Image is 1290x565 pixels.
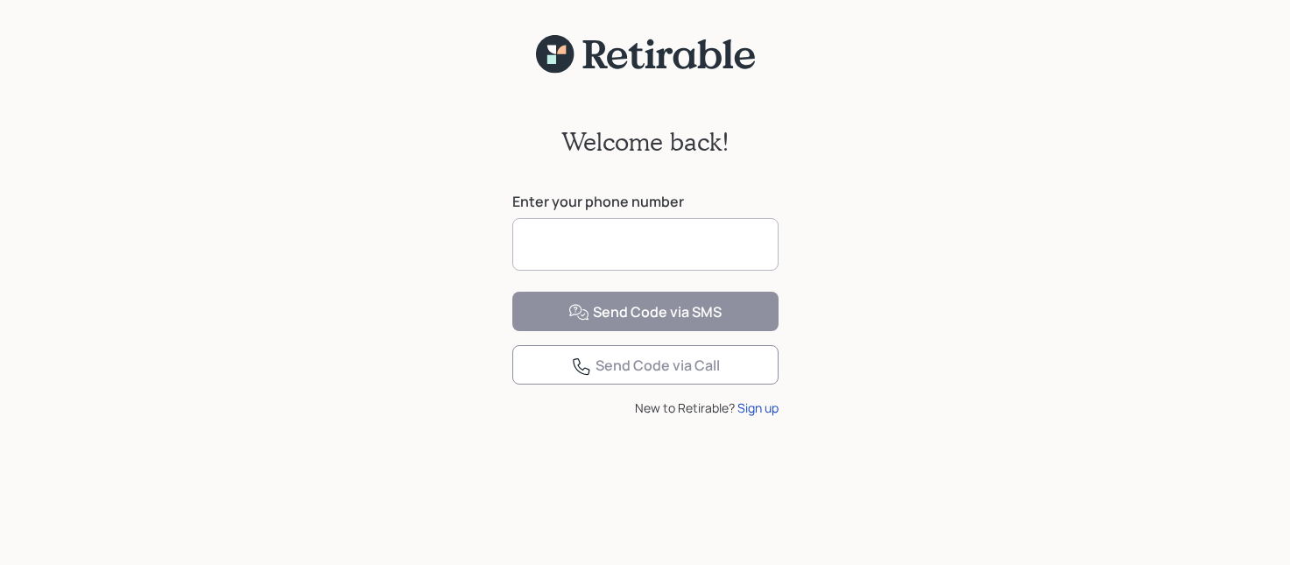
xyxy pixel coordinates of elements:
button: Send Code via SMS [512,292,779,331]
div: Send Code via SMS [568,302,722,323]
div: New to Retirable? [512,399,779,417]
h2: Welcome back! [561,127,730,157]
div: Send Code via Call [571,356,720,377]
div: Sign up [737,399,779,417]
button: Send Code via Call [512,345,779,385]
label: Enter your phone number [512,192,779,211]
